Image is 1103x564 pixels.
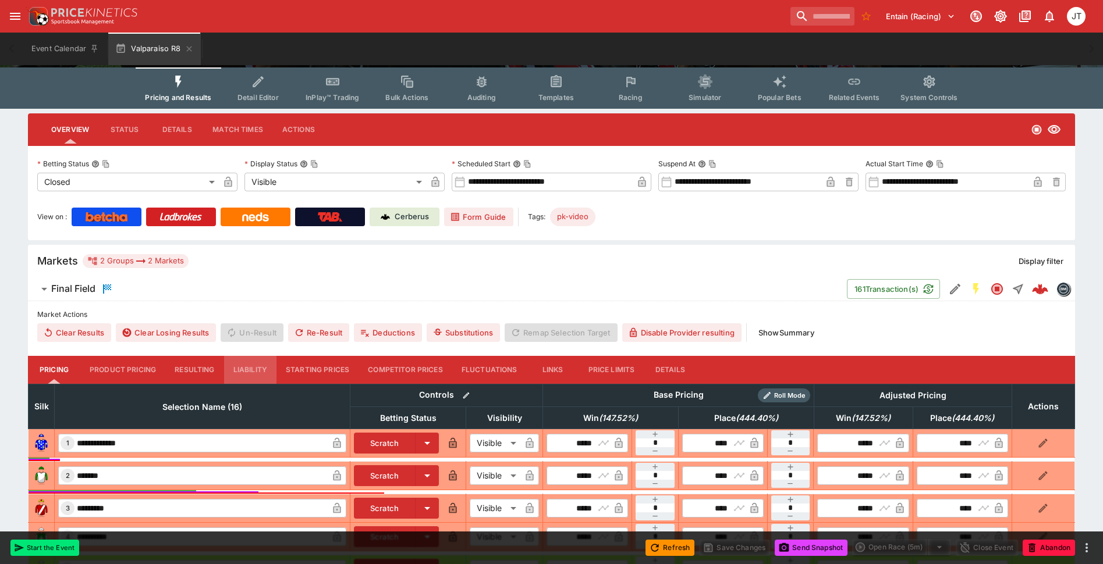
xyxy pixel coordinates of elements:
button: Overview [42,116,98,144]
input: search [790,7,854,26]
button: Deductions [354,323,422,342]
button: Details [644,356,696,384]
div: 2 Groups 2 Markets [87,254,184,268]
button: 161Transaction(s) [847,279,940,299]
button: Notifications [1039,6,1060,27]
a: 41ef8b2f-b9dc-4680-88c3-7363f0f0f38b [1028,277,1052,301]
em: ( 444.40 %) [952,411,994,425]
th: Actions [1012,384,1074,429]
img: PriceKinetics [51,8,137,17]
img: Betcha [86,212,127,222]
h6: Final Field [51,283,95,295]
button: Copy To Clipboard [936,160,944,168]
span: 3 [63,504,72,512]
label: Tags: [528,208,545,226]
button: Suspend AtCopy To Clipboard [698,160,706,168]
button: No Bookmarks [857,7,875,26]
span: Pricing and Results [145,93,211,102]
button: Copy To Clipboard [708,160,717,168]
span: Place(444.40%) [917,411,1007,425]
button: Status [98,116,151,144]
button: Actual Start TimeCopy To Clipboard [925,160,934,168]
button: Bulk edit [459,388,474,403]
img: runner 3 [32,499,51,517]
button: Copy To Clipboard [310,160,318,168]
div: Visible [470,527,520,546]
button: Disable Provider resulting [622,323,742,342]
span: InPlay™ Trading [306,93,359,102]
th: Controls [350,384,543,406]
button: Match Times [203,116,272,144]
em: ( 147.52 %) [599,411,638,425]
button: Resulting [165,356,224,384]
svg: Closed [990,282,1004,296]
span: Mark an event as closed and abandoned. [1023,541,1075,552]
span: pk-video [550,211,595,223]
button: Straight [1008,279,1028,299]
button: Liability [224,356,276,384]
span: Related Events [829,93,879,102]
span: Selection Name (16) [150,400,255,414]
button: ShowSummary [751,323,821,342]
button: Links [527,356,579,384]
span: Detail Editor [237,93,279,102]
button: Actions [272,116,325,144]
div: 41ef8b2f-b9dc-4680-88c3-7363f0f0f38b [1032,281,1048,297]
svg: Closed [1031,124,1042,135]
div: split button [852,539,951,555]
button: Display filter [1012,252,1070,270]
button: Josh Tanner [1063,3,1089,29]
img: Neds [242,212,268,222]
button: Scratch [354,498,416,519]
button: open drawer [5,6,26,27]
img: runner 2 [32,466,51,485]
button: Display StatusCopy To Clipboard [300,160,308,168]
label: View on : [37,208,67,226]
span: Betting Status [367,411,449,425]
div: Event type filters [136,67,967,109]
span: Place(444.40%) [701,411,791,425]
p: Betting Status [37,159,89,169]
span: Templates [538,93,574,102]
button: Select Tenant [879,7,962,26]
span: 2 [63,472,72,480]
button: Copy To Clipboard [523,160,531,168]
span: Visibility [474,411,535,425]
button: Re-Result [288,323,349,342]
span: Simulator [689,93,721,102]
button: Clear Results [37,323,111,342]
span: 1 [64,439,72,447]
span: Win(147.52%) [823,411,903,425]
h5: Markets [37,254,78,267]
button: Edit Detail [945,279,966,299]
img: Ladbrokes [159,212,202,222]
em: ( 147.52 %) [852,411,891,425]
p: Suspend At [658,159,696,169]
p: Scheduled Start [452,159,510,169]
a: Cerberus [370,208,439,226]
p: Cerberus [395,211,429,223]
button: Scratch [354,526,416,547]
span: Popular Bets [758,93,801,102]
th: Adjusted Pricing [814,384,1012,406]
button: Betting StatusCopy To Clipboard [91,160,100,168]
button: Clear Losing Results [116,323,216,342]
img: Sportsbook Management [51,19,114,24]
img: PriceKinetics Logo [26,5,49,28]
div: Visible [470,434,520,452]
button: Scratch [354,465,416,486]
button: Scratch [354,433,416,454]
button: Valparaiso R8 [108,33,200,65]
button: Competitor Prices [359,356,452,384]
div: Show/hide Price Roll mode configuration. [758,388,810,402]
span: System Controls [900,93,957,102]
img: Cerberus [381,212,390,222]
button: Price Limits [579,356,644,384]
button: Details [151,116,203,144]
button: Send Snapshot [775,540,847,556]
th: Silk [29,384,55,429]
label: Market Actions [37,306,1066,323]
div: betmakers [1056,282,1070,296]
button: Final Field [28,277,847,301]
